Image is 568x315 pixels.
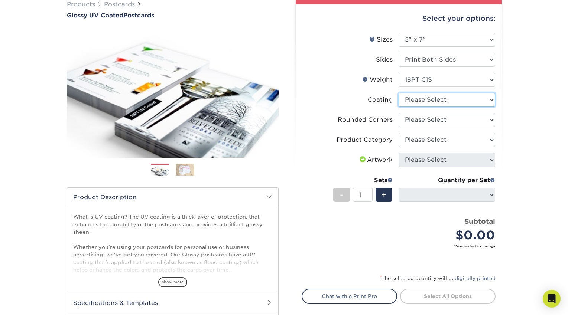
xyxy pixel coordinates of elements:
[340,189,343,200] span: -
[455,276,496,281] a: digitally printed
[104,1,135,8] a: Postcards
[67,1,95,8] a: Products
[362,75,393,84] div: Weight
[67,12,123,19] span: Glossy UV Coated
[543,290,561,308] div: Open Intercom Messenger
[67,188,278,207] h2: Product Description
[382,189,386,200] span: +
[67,12,279,19] a: Glossy UV CoatedPostcards
[380,276,496,281] small: The selected quantity will be
[400,289,496,303] a: Select All Options
[369,35,393,44] div: Sizes
[333,176,393,185] div: Sets
[358,155,393,164] div: Artwork
[399,176,495,185] div: Quantity per Set
[151,164,169,177] img: Postcards 01
[376,55,393,64] div: Sides
[337,135,393,144] div: Product Category
[176,163,194,176] img: Postcards 02
[302,289,397,303] a: Chat with a Print Pro
[158,277,187,287] span: show more
[464,217,495,225] strong: Subtotal
[404,226,495,244] div: $0.00
[67,20,279,166] img: Glossy UV Coated 01
[2,292,63,312] iframe: Google Customer Reviews
[302,4,496,33] div: Select your options:
[368,95,393,104] div: Coating
[67,293,278,312] h2: Specifications & Templates
[338,115,393,124] div: Rounded Corners
[308,244,495,249] small: *Does not include postage
[67,12,279,19] h1: Postcards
